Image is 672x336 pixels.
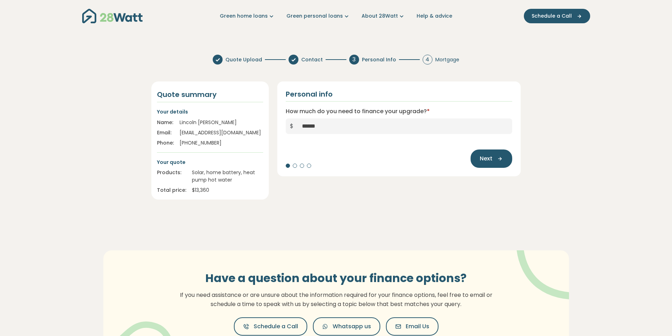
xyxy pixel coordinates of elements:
[157,119,174,126] div: Name:
[524,9,590,23] button: Schedule a Call
[157,158,263,166] p: Your quote
[333,322,371,331] span: Whatsapp us
[435,56,459,63] span: Mortgage
[386,317,438,336] button: Email Us
[192,187,263,194] div: $ 13,360
[157,90,263,99] h4: Quote summary
[157,139,174,147] div: Phone:
[234,317,307,336] button: Schedule a Call
[313,317,380,336] button: Whatsapp us
[82,7,590,25] nav: Main navigation
[362,56,396,63] span: Personal Info
[362,12,405,20] a: About 28Watt
[254,322,298,331] span: Schedule a Call
[406,322,429,331] span: Email Us
[157,169,186,184] div: Products:
[192,169,263,184] div: Solar, home battery, heat pump hot water
[349,55,359,65] div: 3
[82,9,143,23] img: 28Watt
[157,129,174,136] div: Email:
[286,107,430,116] label: How much do you need to finance your upgrade?
[286,12,350,20] a: Green personal loans
[286,118,298,134] span: $
[220,12,275,20] a: Green home loans
[423,55,432,65] div: 4
[180,129,263,136] div: [EMAIL_ADDRESS][DOMAIN_NAME]
[180,119,263,126] div: Lincoln [PERSON_NAME]
[417,12,452,20] a: Help & advice
[225,56,262,63] span: Quote Upload
[157,108,263,116] p: Your details
[176,271,497,285] h3: Have a question about your finance options?
[480,154,492,163] span: Next
[286,90,333,98] h2: Personal info
[471,149,512,168] button: Next
[498,231,590,300] img: vector
[180,139,263,147] div: [PHONE_NUMBER]
[176,291,497,308] p: If you need assistance or are unsure about the information required for your finance options, fee...
[301,56,323,63] span: Contact
[157,187,186,194] div: Total price:
[532,12,572,20] span: Schedule a Call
